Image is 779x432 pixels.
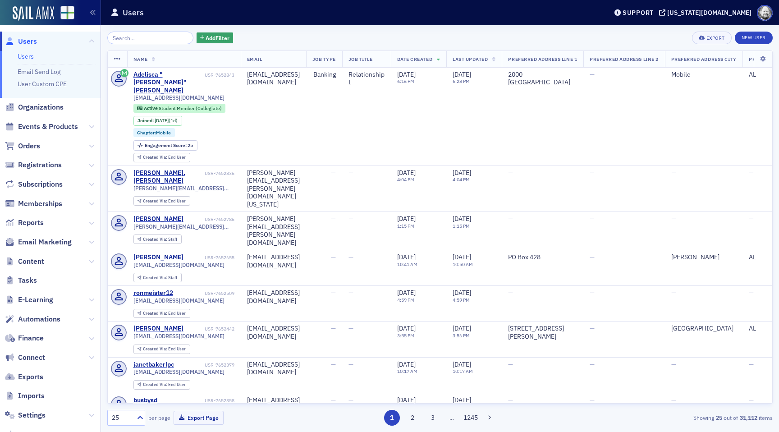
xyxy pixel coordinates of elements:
a: E-Learning [5,295,53,305]
a: Content [5,257,44,267]
span: Tasks [18,276,37,285]
div: [EMAIL_ADDRESS][DOMAIN_NAME] [247,325,300,340]
span: — [749,289,754,297]
time: 10:41 AM [397,261,417,267]
span: [DATE] [397,70,416,78]
span: Created Via : [143,381,168,387]
a: [PERSON_NAME] [133,325,183,333]
span: Automations [18,314,60,324]
div: [EMAIL_ADDRESS][DOMAIN_NAME] [247,361,300,377]
span: — [671,169,676,177]
span: [EMAIL_ADDRESS][DOMAIN_NAME] [133,333,225,340]
div: Export [706,36,725,41]
span: [DATE] [453,215,471,223]
div: [PERSON_NAME].[PERSON_NAME] [133,169,203,185]
span: — [590,396,595,404]
span: — [671,360,676,368]
a: Adelisca "[PERSON_NAME]" [PERSON_NAME] [133,71,203,95]
div: [PERSON_NAME][EMAIL_ADDRESS][PERSON_NAME][DOMAIN_NAME] [247,215,300,247]
span: [PERSON_NAME][EMAIL_ADDRESS][PERSON_NAME][DOMAIN_NAME][US_STATE] [133,185,234,192]
time: 10:17 AM [397,368,417,374]
time: 10:17 AM [453,368,473,374]
span: — [348,360,353,368]
div: Showing out of items [557,414,773,422]
button: Export Page [174,411,224,425]
span: Preferred Address Line 2 [590,56,659,62]
div: Created Via: End User [133,153,190,162]
div: Created Via: End User [133,380,190,390]
div: Created Via: Staff [133,234,182,244]
a: Finance [5,333,44,343]
div: (1d) [155,118,178,124]
div: USR-7652379 [175,362,234,368]
span: Email [247,56,262,62]
span: Imports [18,391,45,401]
span: — [508,396,513,404]
div: End User [143,199,186,204]
span: — [331,360,336,368]
span: [DATE] [453,324,471,332]
a: Memberships [5,199,62,209]
a: Chapter:Mobile [137,130,171,136]
a: busbysd [133,396,157,404]
a: New User [735,32,773,44]
span: Created Via : [143,275,168,280]
span: — [508,289,513,297]
div: [STREET_ADDRESS][PERSON_NAME] [508,325,577,340]
button: [US_STATE][DOMAIN_NAME] [659,9,755,16]
a: Organizations [5,102,64,112]
time: 6:16 PM [397,78,414,84]
span: — [590,215,595,223]
div: janetbakerlpc [133,361,174,369]
span: Last Updated [453,56,488,62]
span: — [331,253,336,261]
span: [DATE] [397,360,416,368]
a: Active Student Member (Collegiate) [137,105,221,111]
span: [DATE] [397,169,416,177]
a: Email Send Log [18,68,60,76]
span: — [749,215,754,223]
time: 4:59 PM [397,297,414,303]
h1: Users [123,7,144,18]
img: SailAMX [13,6,54,21]
div: Created Via: Staff [133,273,182,282]
span: — [331,396,336,404]
div: USR-7652843 [205,72,234,78]
button: 2 [404,410,420,426]
span: — [590,360,595,368]
span: — [331,289,336,297]
span: — [508,215,513,223]
div: End User [143,382,186,387]
span: — [348,324,353,332]
div: Staff [143,237,177,242]
span: [DATE] [453,70,471,78]
span: — [590,253,595,261]
span: Settings [18,410,46,420]
time: 4:04 PM [453,176,470,183]
span: E-Learning [18,295,53,305]
span: Preferred Address City [671,56,737,62]
span: Reports [18,218,44,228]
div: Relationship I [348,71,385,87]
div: USR-7652509 [174,290,234,296]
img: SailAMX [60,6,74,20]
span: — [590,324,595,332]
span: — [508,360,513,368]
div: USR-7652836 [205,170,234,176]
strong: 25 [714,414,724,422]
div: Support [623,9,654,17]
span: — [348,169,353,177]
span: Date Created [397,56,432,62]
span: — [348,396,353,404]
span: — [671,215,676,223]
div: USR-7652655 [185,255,234,261]
span: [DATE] [397,396,416,404]
div: [EMAIL_ADDRESS][DOMAIN_NAME] [247,289,300,305]
div: 2000 [GEOGRAPHIC_DATA] [508,71,577,87]
span: Connect [18,353,45,363]
span: Created Via : [143,346,168,352]
a: Events & Products [5,122,78,132]
span: Joined : [137,118,155,124]
span: Preferred Address Line 1 [508,56,577,62]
